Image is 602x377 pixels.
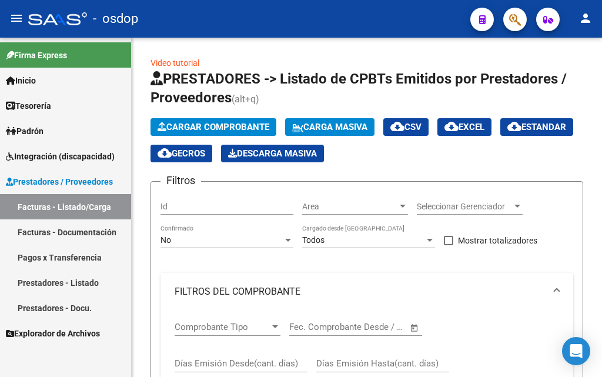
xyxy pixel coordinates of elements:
span: Seleccionar Gerenciador [417,202,512,212]
input: Fecha inicio [289,322,337,332]
app-download-masive: Descarga masiva de comprobantes (adjuntos) [221,145,324,162]
mat-icon: cloud_download [507,119,521,134]
span: Padrón [6,125,44,138]
mat-icon: cloud_download [444,119,459,134]
span: Tesorería [6,99,51,112]
mat-icon: cloud_download [390,119,404,134]
button: EXCEL [437,118,491,136]
span: Explorador de Archivos [6,327,100,340]
span: - osdop [93,6,138,32]
button: Estandar [500,118,573,136]
h3: Filtros [160,172,201,189]
mat-icon: menu [9,11,24,25]
mat-panel-title: FILTROS DEL COMPROBANTE [175,285,545,298]
span: Todos [302,235,325,245]
input: Fecha fin [347,322,404,332]
mat-icon: person [578,11,593,25]
span: No [160,235,171,245]
button: Cargar Comprobante [150,118,276,136]
button: Carga Masiva [285,118,374,136]
button: Open calendar [408,321,422,335]
div: Open Intercom Messenger [562,337,590,365]
mat-icon: cloud_download [158,146,172,160]
span: Estandar [507,122,566,132]
span: Mostrar totalizadores [458,233,537,248]
span: Descarga Masiva [228,148,317,159]
span: (alt+q) [232,94,259,105]
span: EXCEL [444,122,484,132]
span: PRESTADORES -> Listado de CPBTs Emitidos por Prestadores / Proveedores [150,71,567,106]
span: Inicio [6,74,36,87]
span: Prestadores / Proveedores [6,175,113,188]
mat-expansion-panel-header: FILTROS DEL COMPROBANTE [160,273,573,311]
span: Firma Express [6,49,67,62]
span: Carga Masiva [292,122,367,132]
span: CSV [390,122,422,132]
button: CSV [383,118,429,136]
span: Area [302,202,397,212]
button: Descarga Masiva [221,145,324,162]
button: Gecros [150,145,212,162]
span: Cargar Comprobante [158,122,269,132]
span: Comprobante Tipo [175,322,270,332]
span: Integración (discapacidad) [6,150,115,163]
span: Gecros [158,148,205,159]
a: Video tutorial [150,58,199,68]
